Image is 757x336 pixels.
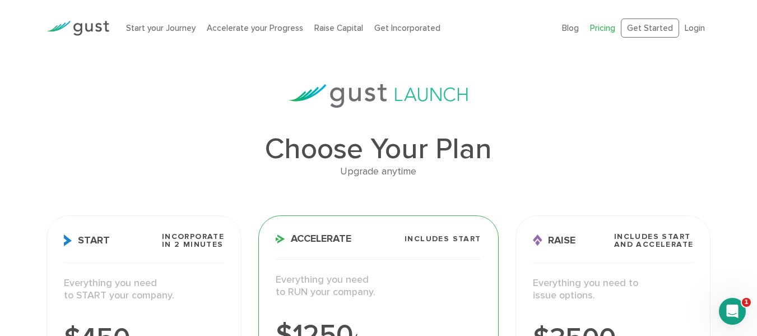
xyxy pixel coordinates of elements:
[47,135,711,164] h1: Choose Your Plan
[64,277,225,302] p: Everything you need to START your company.
[207,23,303,33] a: Accelerate your Progress
[533,234,542,246] img: Raise Icon
[533,277,694,302] p: Everything you need to issue options.
[47,164,711,180] div: Upgrade anytime
[562,23,579,33] a: Blog
[314,23,363,33] a: Raise Capital
[64,234,110,246] span: Start
[405,235,481,243] span: Includes START
[64,234,72,246] img: Start Icon X2
[590,23,615,33] a: Pricing
[685,23,705,33] a: Login
[621,19,679,38] a: Get Started
[162,233,224,248] span: Incorporate in 2 Minutes
[47,21,109,36] img: Gust Logo
[276,234,285,243] img: Accelerate Icon
[276,274,481,299] p: Everything you need to RUN your company.
[374,23,440,33] a: Get Incorporated
[289,84,468,108] img: gust-launch-logos.svg
[126,23,196,33] a: Start your Journey
[614,233,694,248] span: Includes START and ACCELERATE
[701,282,757,336] iframe: Chat Widget
[533,234,575,246] span: Raise
[276,234,351,244] span: Accelerate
